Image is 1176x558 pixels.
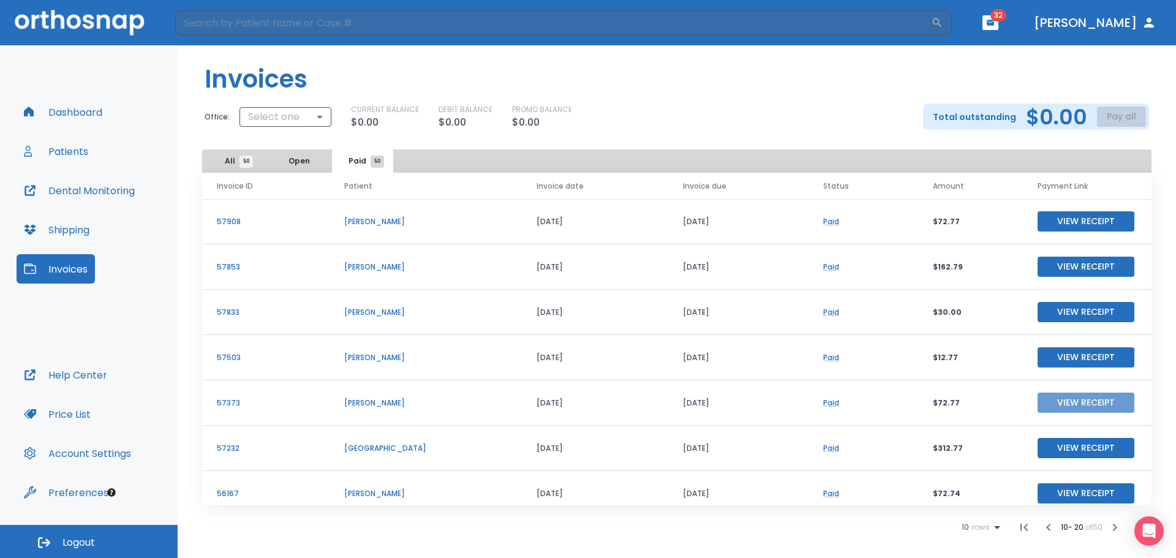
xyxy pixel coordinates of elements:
[522,426,668,471] td: [DATE]
[62,536,95,549] span: Logout
[205,149,396,173] div: tabs
[217,443,315,454] p: 57232
[17,439,138,468] button: Account Settings
[933,216,1008,227] p: $72.77
[522,380,668,426] td: [DATE]
[439,115,466,130] p: $0.00
[962,523,969,532] span: 10
[1038,302,1134,322] button: View Receipt
[668,199,809,244] td: [DATE]
[205,111,230,123] p: Office:
[106,487,117,498] div: Tooltip anchor
[344,216,507,227] p: [PERSON_NAME]
[823,181,849,192] span: Status
[823,398,839,408] a: Paid
[205,61,307,97] h1: Invoices
[344,181,372,192] span: Patient
[1038,306,1134,317] a: View Receipt
[512,115,540,130] p: $0.00
[371,156,384,168] span: 50
[1038,393,1134,413] button: View Receipt
[17,176,142,205] button: Dental Monitoring
[344,307,507,318] p: [PERSON_NAME]
[522,244,668,290] td: [DATE]
[344,488,507,499] p: [PERSON_NAME]
[969,523,990,532] span: rows
[351,104,419,115] p: CURRENT BALANCE
[1038,397,1134,407] a: View Receipt
[351,115,379,130] p: $0.00
[990,9,1006,21] span: 32
[217,262,315,273] p: 57853
[17,360,115,390] button: Help Center
[1038,442,1134,453] a: View Receipt
[668,335,809,380] td: [DATE]
[933,352,1008,363] p: $12.77
[217,181,253,192] span: Invoice ID
[17,399,98,429] button: Price List
[1038,181,1088,192] span: Payment Link
[344,443,507,454] p: [GEOGRAPHIC_DATA]
[1038,261,1134,271] a: View Receipt
[1061,522,1085,532] span: 10 - 20
[239,156,253,168] span: 50
[1038,211,1134,232] button: View Receipt
[344,398,507,409] p: [PERSON_NAME]
[1038,438,1134,458] button: View Receipt
[1038,483,1134,503] button: View Receipt
[933,398,1008,409] p: $72.77
[217,352,315,363] p: 57503
[1029,12,1161,34] button: [PERSON_NAME]
[344,262,507,273] p: [PERSON_NAME]
[217,307,315,318] p: 57833
[349,156,377,167] span: Paid
[823,488,839,499] a: Paid
[933,181,964,192] span: Amount
[17,215,97,244] button: Shipping
[668,380,809,426] td: [DATE]
[439,104,492,115] p: DEBIT BALANCE
[1026,108,1087,126] h2: $0.00
[823,216,839,227] a: Paid
[217,216,315,227] p: 57908
[933,262,1008,273] p: $162.79
[239,105,331,129] div: Select one
[17,137,96,166] button: Patients
[1085,522,1102,532] span: of 50
[683,181,726,192] span: Invoice due
[17,254,95,284] button: Invoices
[17,478,116,507] button: Preferences
[823,443,839,453] a: Paid
[668,244,809,290] td: [DATE]
[268,149,330,173] button: Open
[225,156,246,167] span: All
[1038,352,1134,362] a: View Receipt
[522,335,668,380] td: [DATE]
[1038,257,1134,277] button: View Receipt
[668,290,809,335] td: [DATE]
[217,488,315,499] p: 56167
[933,443,1008,454] p: $312.77
[512,104,572,115] p: PROMO BALANCE
[15,10,145,35] img: Orthosnap
[933,110,1016,124] p: Total outstanding
[668,471,809,516] td: [DATE]
[17,97,110,127] button: Dashboard
[823,262,839,272] a: Paid
[1038,488,1134,498] a: View Receipt
[1134,516,1164,546] div: Open Intercom Messenger
[1038,216,1134,226] a: View Receipt
[344,352,507,363] p: [PERSON_NAME]
[522,471,668,516] td: [DATE]
[668,426,809,471] td: [DATE]
[217,398,315,409] p: 57373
